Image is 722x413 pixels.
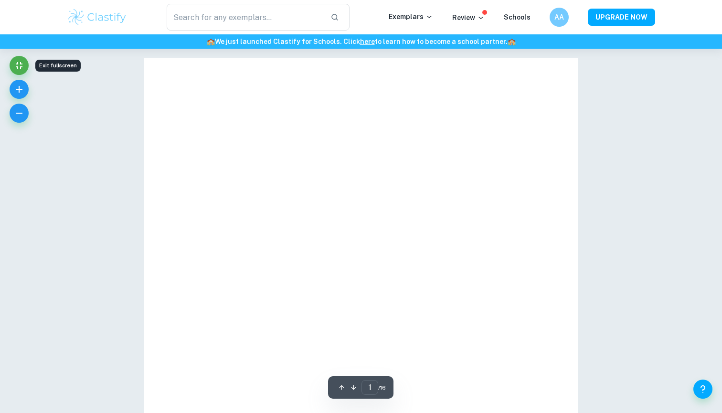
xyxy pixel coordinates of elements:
button: AA [550,8,569,27]
button: Exit fullscreen [10,56,29,75]
p: Exemplars [389,11,433,22]
h6: AA [554,12,565,22]
span: 🏫 [207,38,215,45]
h6: We just launched Clastify for Schools. Click to learn how to become a school partner. [2,36,720,47]
div: Exit fullscreen [35,60,81,72]
a: here [360,38,375,45]
a: Schools [504,13,531,21]
p: Review [452,12,485,23]
button: Help and Feedback [693,380,712,399]
button: UPGRADE NOW [588,9,655,26]
img: Clastify logo [67,8,127,27]
span: / 16 [378,383,386,392]
input: Search for any exemplars... [167,4,323,31]
span: 🏫 [508,38,516,45]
